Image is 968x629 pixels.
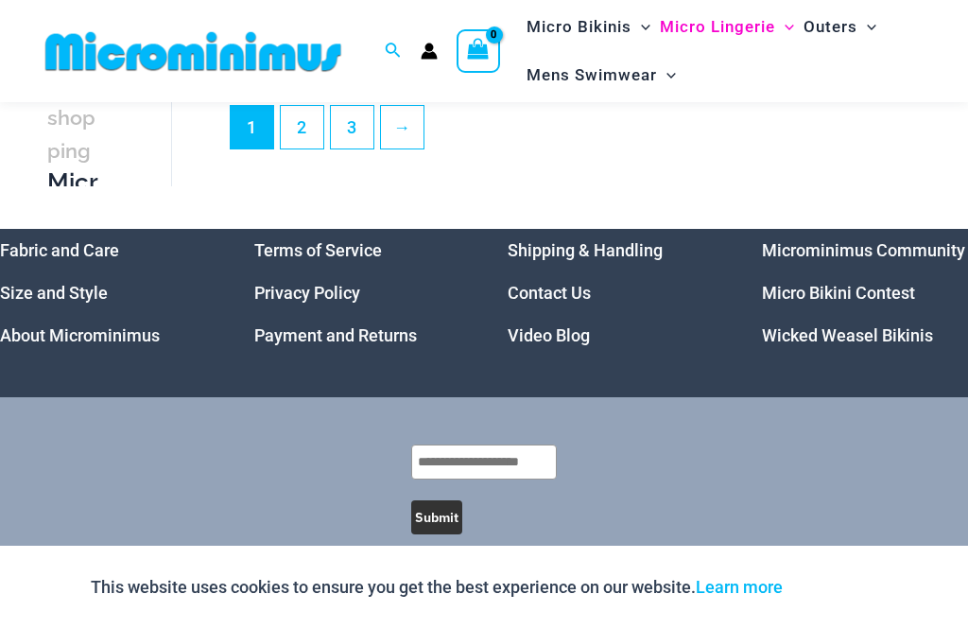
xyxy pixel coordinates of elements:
[421,43,438,60] a: Account icon link
[47,106,95,163] span: shopping
[231,106,273,149] span: Page 1
[797,565,877,610] button: Accept
[254,229,461,357] nav: Menu
[804,3,857,51] span: Outers
[775,3,794,51] span: Menu Toggle
[657,51,676,99] span: Menu Toggle
[381,106,423,149] a: →
[254,240,382,260] a: Terms of Service
[762,283,915,303] a: Micro Bikini Contest
[411,500,462,534] button: Submit
[457,29,500,73] a: View Shopping Cart, empty
[527,3,631,51] span: Micro Bikinis
[508,229,715,357] aside: Footer Widget 3
[527,51,657,99] span: Mens Swimwear
[508,229,715,357] nav: Menu
[508,240,663,260] a: Shipping & Handling
[660,3,775,51] span: Micro Lingerie
[799,3,881,51] a: OutersMenu ToggleMenu Toggle
[857,3,876,51] span: Menu Toggle
[281,106,323,149] a: Page 2
[762,325,933,345] a: Wicked Weasel Bikinis
[254,325,417,345] a: Payment and Returns
[38,30,349,73] img: MM SHOP LOGO FLAT
[229,105,929,160] nav: Product Pagination
[91,573,783,602] p: This website uses cookies to ensure you get the best experience on our website.
[696,577,783,597] a: Learn more
[331,106,373,149] a: Page 3
[762,240,965,260] a: Microminimus Community
[522,3,655,51] a: Micro BikinisMenu ToggleMenu Toggle
[655,3,799,51] a: Micro LingerieMenu ToggleMenu Toggle
[385,40,402,63] a: Search icon link
[254,229,461,357] aside: Footer Widget 2
[631,3,650,51] span: Menu Toggle
[508,325,590,345] a: Video Blog
[254,283,360,303] a: Privacy Policy
[522,51,681,99] a: Mens SwimwearMenu ToggleMenu Toggle
[508,283,591,303] a: Contact Us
